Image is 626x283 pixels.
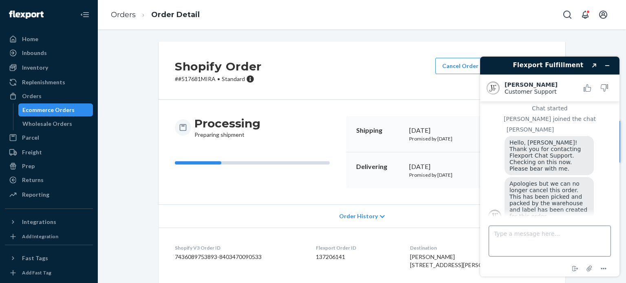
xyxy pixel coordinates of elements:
[5,268,93,278] a: Add Fast Tag
[22,269,51,276] div: Add Fast Tag
[22,78,65,86] div: Replenishments
[22,134,39,142] div: Parcel
[22,191,49,199] div: Reporting
[5,90,93,103] a: Orders
[9,11,44,19] img: Flexport logo
[409,135,486,142] p: Promised by [DATE]
[22,49,47,57] div: Inbounds
[5,188,93,201] a: Reporting
[175,253,303,261] dd: 7436089753893-8403470090533
[410,253,508,268] span: [PERSON_NAME] [STREET_ADDRESS][PERSON_NAME]
[410,244,549,251] dt: Destination
[18,6,35,13] span: Chat
[339,212,378,220] span: Order History
[356,126,403,135] p: Shipping
[22,176,44,184] div: Returns
[435,58,485,74] button: Cancel Order
[22,148,42,156] div: Freight
[22,162,35,170] div: Prep
[356,162,403,171] p: Delivering
[409,162,486,171] div: [DATE]
[5,215,93,228] button: Integrations
[104,3,206,27] ol: breadcrumbs
[5,146,93,159] a: Freight
[5,232,93,241] a: Add Integration
[409,126,486,135] div: [DATE]
[175,244,303,251] dt: Shopify V3 Order ID
[194,116,260,131] h3: Processing
[175,75,262,83] p: # #517681MIRA
[22,35,38,43] div: Home
[5,173,93,186] a: Returns
[222,75,245,82] span: Standard
[22,92,42,100] div: Orders
[18,117,93,130] a: Wholesale Orders
[22,233,58,240] div: Add Integration
[5,252,93,265] button: Fast Tags
[151,10,200,19] a: Order Detail
[5,160,93,173] a: Prep
[474,50,626,283] iframe: Find more information here
[5,131,93,144] a: Parcel
[22,120,72,128] div: Wholesale Orders
[5,46,93,59] a: Inbounds
[175,58,262,75] h2: Shopify Order
[77,7,93,23] button: Close Navigation
[22,254,48,262] div: Fast Tags
[5,61,93,74] a: Inventory
[22,218,56,226] div: Integrations
[595,7,611,23] button: Open account menu
[18,103,93,116] a: Ecommerce Orders
[111,10,136,19] a: Orders
[409,171,486,178] p: Promised by [DATE]
[5,76,93,89] a: Replenishments
[316,253,397,261] dd: 137206141
[22,106,75,114] div: Ecommerce Orders
[316,244,397,251] dt: Flexport Order ID
[559,7,575,23] button: Open Search Box
[577,7,593,23] button: Open notifications
[22,64,48,72] div: Inventory
[194,116,260,139] div: Preparing shipment
[5,33,93,46] a: Home
[217,75,220,82] span: •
